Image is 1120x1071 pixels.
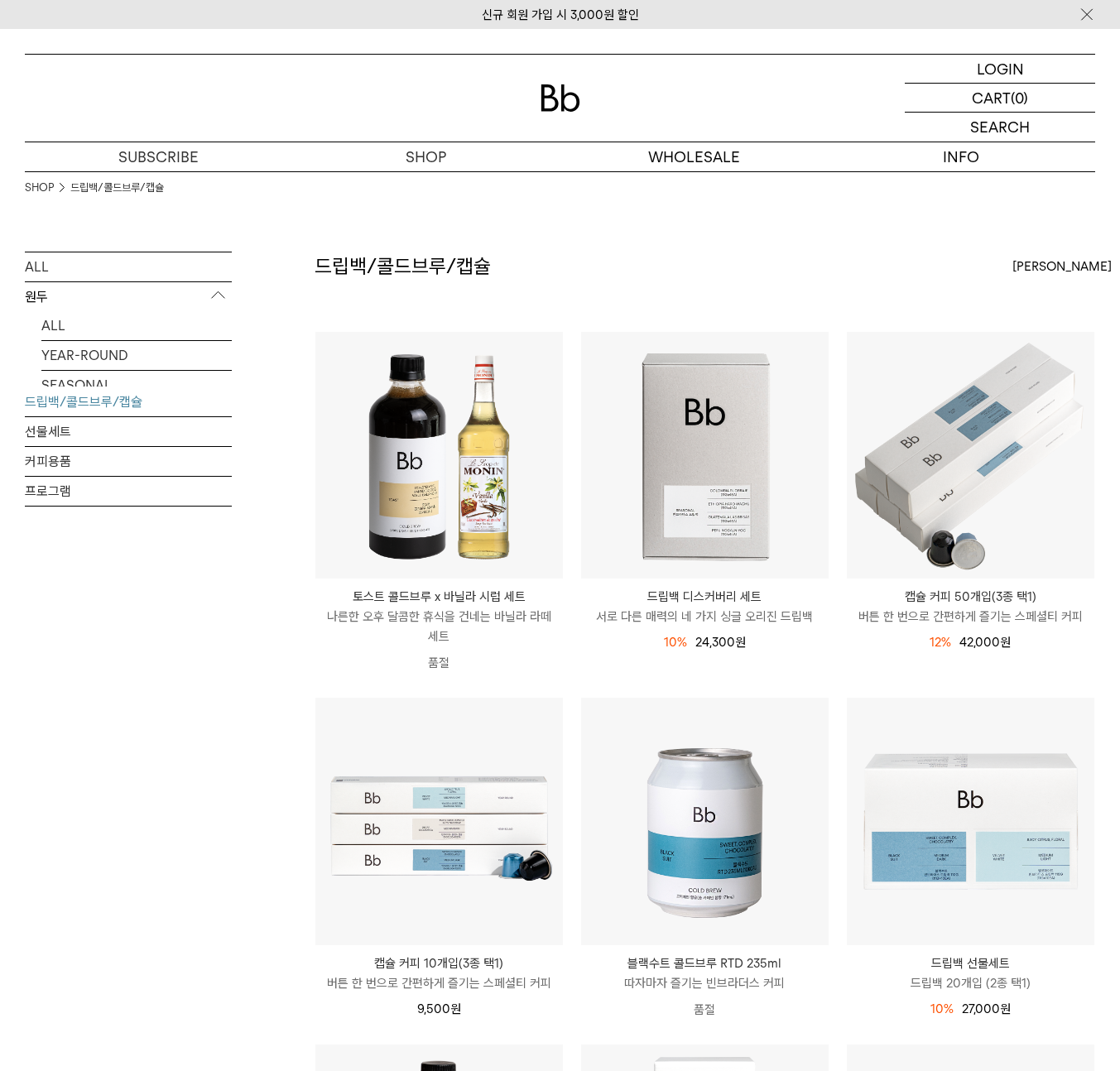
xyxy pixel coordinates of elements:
[581,332,829,579] img: 드립백 디스커버리 세트
[847,973,1094,993] p: 드립백 20개입 (2종 택1)
[560,142,828,171] p: WHOLESALE
[315,332,563,579] img: 토스트 콜드브루 x 바닐라 시럽 세트
[847,698,1094,945] img: 드립백 선물세트
[962,1001,1011,1016] span: 27,000
[959,635,1011,650] span: 42,000
[1011,84,1028,112] p: (0)
[581,953,829,993] a: 블랙수트 콜드브루 RTD 235ml 따자마자 즐기는 빈브라더스 커피
[1000,635,1011,650] span: 원
[977,55,1024,83] p: LOGIN
[315,607,563,646] p: 나른한 오후 달콤한 휴식을 건네는 바닐라 라떼 세트
[25,282,232,312] p: 원두
[581,953,829,973] p: 블랙수트 콜드브루 RTD 235ml
[930,999,954,1019] div: 10%
[41,341,232,370] a: YEAR-ROUND
[25,252,232,281] a: ALL
[581,607,829,627] p: 서로 다른 매력의 네 가지 싱글 오리진 드립백
[315,953,563,993] a: 캡슐 커피 10개입(3종 택1) 버튼 한 번으로 간편하게 즐기는 스페셜티 커피
[695,635,746,650] span: 24,300
[315,953,563,973] p: 캡슐 커피 10개입(3종 택1)
[450,1001,461,1016] span: 원
[25,417,232,446] a: 선물세트
[847,953,1094,973] p: 드립백 선물세트
[315,646,563,680] p: 품절
[70,180,164,196] a: 드립백/콜드브루/캡슐
[1012,257,1112,276] span: [PERSON_NAME]
[847,607,1094,627] p: 버튼 한 번으로 간편하게 즐기는 스페셜티 커피
[905,55,1095,84] a: LOGIN
[315,587,563,646] a: 토스트 콜드브루 x 바닐라 시럽 세트 나른한 오후 달콤한 휴식을 건네는 바닐라 라떼 세트
[25,142,292,171] a: SUBSCRIBE
[970,113,1030,142] p: SEARCH
[25,387,232,416] a: 드립백/콜드브루/캡슐
[828,142,1095,171] p: INFO
[292,142,560,171] a: SHOP
[735,635,746,650] span: 원
[25,447,232,476] a: 커피용품
[541,84,580,112] img: 로고
[847,953,1094,993] a: 드립백 선물세트 드립백 20개입 (2종 택1)
[25,180,54,196] a: SHOP
[581,698,829,945] img: 블랙수트 콜드브루 RTD 235ml
[847,332,1094,579] img: 캡슐 커피 50개입(3종 택1)
[41,371,232,400] a: SEASONAL
[905,84,1095,113] a: CART (0)
[972,84,1011,112] p: CART
[417,1001,461,1016] span: 9,500
[41,311,232,340] a: ALL
[315,973,563,993] p: 버튼 한 번으로 간편하게 즐기는 스페셜티 커피
[1000,1001,1011,1016] span: 원
[581,973,829,993] p: 따자마자 즐기는 빈브라더스 커피
[315,698,563,945] img: 캡슐 커피 10개입(3종 택1)
[581,993,829,1026] p: 품절
[930,632,951,652] div: 12%
[315,252,491,281] h2: 드립백/콜드브루/캡슐
[482,7,639,22] a: 신규 회원 가입 시 3,000원 할인
[25,477,232,506] a: 프로그램
[581,587,829,627] a: 드립백 디스커버리 세트 서로 다른 매력의 네 가지 싱글 오리진 드립백
[664,632,687,652] div: 10%
[315,587,563,607] p: 토스트 콜드브루 x 바닐라 시럽 세트
[847,587,1094,627] a: 캡슐 커피 50개입(3종 택1) 버튼 한 번으로 간편하게 즐기는 스페셜티 커피
[847,587,1094,607] p: 캡슐 커피 50개입(3종 택1)
[581,587,829,607] p: 드립백 디스커버리 세트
